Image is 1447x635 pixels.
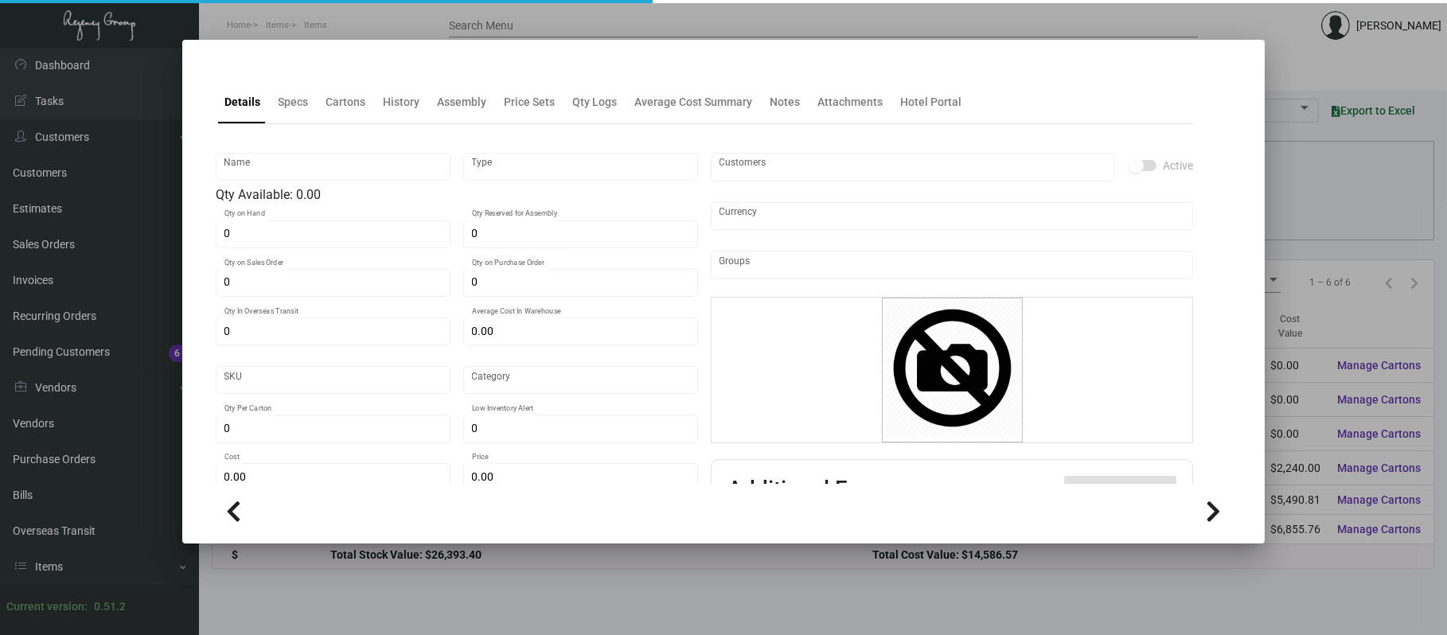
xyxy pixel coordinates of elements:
[383,94,419,111] div: History
[1163,156,1193,175] span: Active
[216,185,698,205] div: Qty Available: 0.00
[720,259,1185,271] input: Add new..
[572,94,617,111] div: Qty Logs
[437,94,486,111] div: Assembly
[504,94,555,111] div: Price Sets
[817,94,883,111] div: Attachments
[727,476,882,504] h2: Additional Fees
[278,94,308,111] div: Specs
[94,598,126,615] div: 0.51.2
[770,94,800,111] div: Notes
[720,161,1107,173] input: Add new..
[6,598,88,615] div: Current version:
[900,94,961,111] div: Hotel Portal
[224,94,260,111] div: Details
[1064,476,1176,504] button: Add Additional Fee
[634,94,752,111] div: Average Cost Summary
[326,94,365,111] div: Cartons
